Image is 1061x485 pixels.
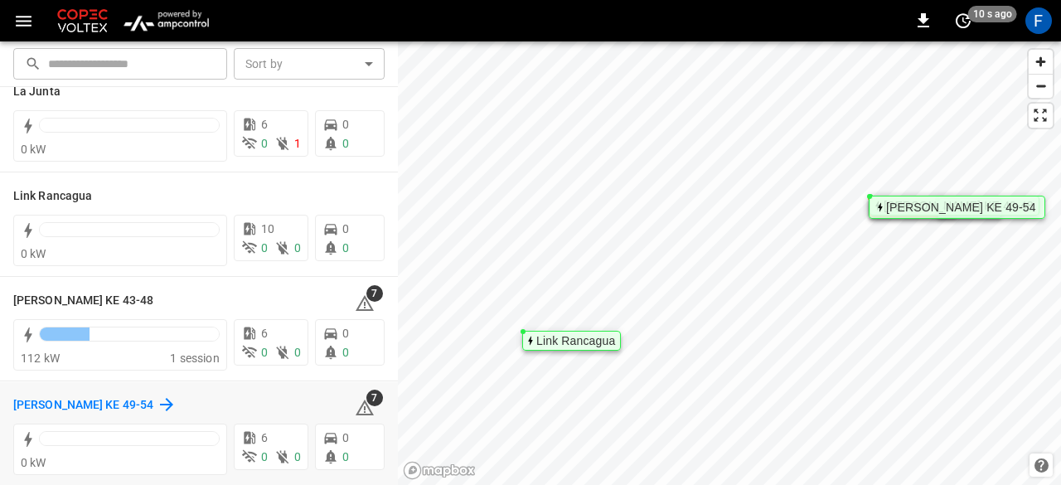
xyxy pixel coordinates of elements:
span: Zoom out [1029,75,1053,98]
h6: Loza Colon KE 43-48 [13,292,153,310]
div: profile-icon [1025,7,1052,34]
span: 10 s ago [968,6,1017,22]
span: 0 [342,431,349,444]
span: 0 [342,346,349,359]
div: Map marker [869,196,1045,219]
span: 0 kW [21,143,46,156]
span: 6 [261,118,268,131]
img: Customer Logo [54,5,111,36]
span: 0 [261,241,268,255]
span: 0 [261,346,268,359]
button: Zoom in [1029,50,1053,74]
span: 112 kW [21,352,60,365]
span: 0 [294,346,301,359]
span: 0 [342,118,349,131]
h6: La Junta [13,83,61,101]
span: 0 [261,450,268,463]
h6: Loza Colon KE 49-54 [13,396,153,415]
div: Link Rancagua [536,336,615,346]
span: 1 session [170,352,219,365]
span: 0 [294,241,301,255]
div: Map marker [522,331,621,351]
span: 6 [261,327,268,340]
span: 7 [366,285,383,302]
button: Zoom out [1029,74,1053,98]
span: 0 [342,222,349,235]
span: 0 [294,450,301,463]
span: 1 [294,137,301,150]
span: 0 [342,137,349,150]
span: 0 kW [21,247,46,260]
span: 0 [342,327,349,340]
span: 0 [342,241,349,255]
button: set refresh interval [950,7,976,34]
div: [PERSON_NAME] KE 49-54 [886,202,1036,212]
span: 0 kW [21,456,46,469]
canvas: Map [398,41,1061,485]
span: 7 [366,390,383,406]
span: 0 [261,137,268,150]
span: 10 [261,222,274,235]
span: 6 [261,431,268,444]
a: Mapbox homepage [403,461,476,480]
img: ampcontrol.io logo [118,5,215,36]
span: 0 [342,450,349,463]
h6: Link Rancagua [13,187,92,206]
